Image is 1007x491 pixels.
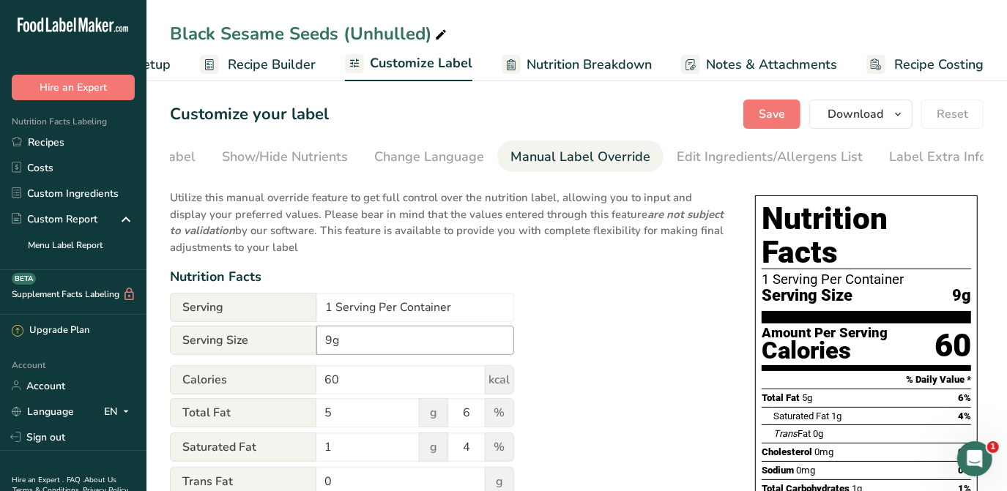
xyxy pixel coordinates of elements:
button: Reset [921,100,984,129]
div: Change Language [374,147,484,167]
a: Recipe Builder [200,48,316,81]
span: 5g [802,392,812,403]
h1: Nutrition Facts [762,202,971,269]
span: 1 [987,441,999,453]
div: Black Sesame Seeds (Unhulled) [170,20,450,47]
span: g [419,432,448,462]
h1: Customize your label [170,102,329,127]
div: Calories [762,340,888,361]
div: Manual Label Override [510,147,650,167]
span: Saturated Fat [773,411,829,421]
span: Recipe Builder [228,55,316,75]
span: 4% [958,411,971,421]
a: Notes & Attachments [681,48,837,81]
span: Saturated Fat [170,432,316,462]
span: kcal [485,365,514,394]
span: Fat [773,428,811,439]
span: 1g [831,411,841,421]
span: Cholesterol [762,446,812,457]
button: Download [809,100,913,129]
span: Serving [170,293,316,322]
span: 6% [958,392,971,403]
button: Hire an Expert [12,75,135,100]
span: 0mg [796,465,815,476]
a: Customize Label [345,47,472,82]
div: EN [104,402,135,420]
span: Download [828,105,883,123]
div: BETA [12,273,36,285]
span: Total Fat [762,392,800,403]
a: Hire an Expert . [12,475,64,485]
a: Language [12,399,74,424]
div: Label Extra Info [889,147,986,167]
span: Total Fat [170,398,316,427]
span: % [485,432,514,462]
a: Nutrition Breakdown [502,48,652,81]
span: Nutrition Breakdown [527,55,652,75]
span: 9g [952,287,971,305]
span: % [485,398,514,427]
div: Show/Hide Nutrients [222,147,348,167]
span: Reset [937,105,968,123]
div: 60 [934,326,971,365]
span: Save [759,105,785,123]
div: 1 Serving Per Container [762,272,971,287]
div: Custom Report [12,211,97,227]
span: Customize Label [370,53,472,73]
span: 0g [813,428,823,439]
i: Trans [773,428,798,439]
a: Recipe Costing [866,48,984,81]
div: Nutrition Facts [170,267,726,287]
span: Serving Size [762,287,852,305]
div: Amount Per Serving [762,326,888,340]
button: Save [743,100,800,129]
div: Edit Ingredients/Allergens List [677,147,863,167]
span: Notes & Attachments [706,55,837,75]
div: Upgrade Plan [12,323,89,338]
span: Calories [170,365,316,394]
section: % Daily Value * [762,371,971,389]
span: g [419,398,448,427]
a: FAQ . [67,475,84,485]
span: Recipe Costing [894,55,984,75]
span: Serving Size [170,326,316,355]
p: Utilize this manual override feature to get full control over the nutrition label, allowing you t... [170,181,726,255]
iframe: Intercom live chat [957,441,992,476]
span: 0mg [814,446,833,457]
span: Sodium [762,465,794,476]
